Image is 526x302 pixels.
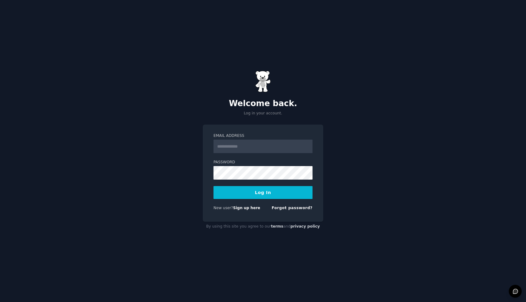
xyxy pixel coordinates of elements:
img: Gummy Bear [255,71,271,92]
button: Log In [213,186,313,199]
p: Log in your account. [203,111,323,116]
a: terms [271,224,283,228]
div: By using this site you agree to our and [203,222,323,232]
h2: Welcome back. [203,99,323,109]
label: Email Address [213,133,313,139]
a: Sign up here [233,206,260,210]
a: privacy policy [290,224,320,228]
span: New user? [213,206,233,210]
label: Password [213,160,313,165]
a: Forgot password? [272,206,313,210]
